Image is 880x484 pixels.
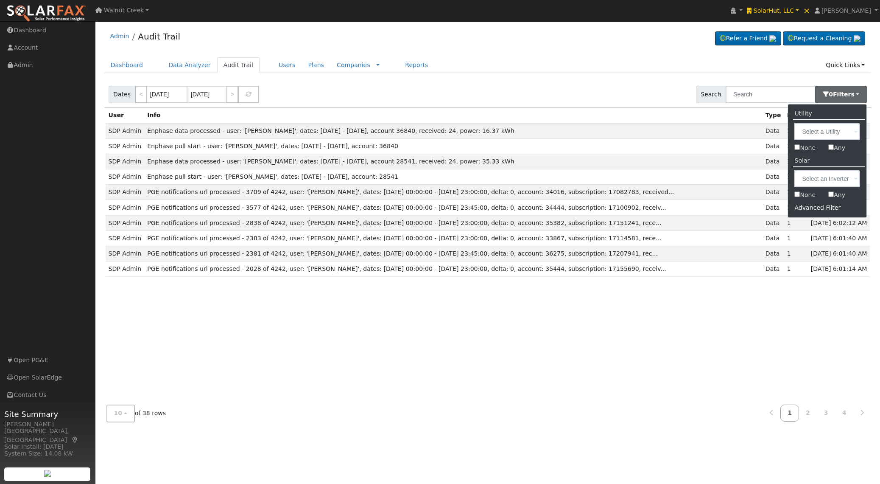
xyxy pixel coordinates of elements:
a: Companies [337,62,370,68]
label: Solar [788,155,816,167]
img: retrieve [854,35,860,42]
a: Reports [399,57,434,73]
td: Data [763,169,784,185]
td: SDP Admin [106,185,145,200]
div: Type [765,111,781,120]
div: [GEOGRAPHIC_DATA], [GEOGRAPHIC_DATA] [4,427,91,445]
td: 1 [784,138,808,154]
span: Enphase data processed - user: '[PERSON_NAME]', dates: [DATE] - [DATE], account 28541, received: ... [147,158,514,165]
td: Data [763,246,784,262]
span: [PERSON_NAME] [821,7,871,14]
a: Map [71,436,79,443]
a: < [135,86,147,103]
td: SDP Admin [106,262,145,277]
div: Solar Install: [DATE] [4,442,91,451]
td: Data [763,154,784,169]
a: 3 [817,405,835,421]
span: PGE notifications url processed - 2028 of 4242, user: '[PERSON_NAME]', dates: [DATE] 00:00:00 - [... [147,265,666,272]
td: 1 [784,246,808,262]
input: Select an Inverter [794,170,860,187]
td: [DATE] 6:01:40 AM [808,246,870,262]
span: Enphase pull start - user: '[PERSON_NAME]', dates: [DATE] - [DATE], account: 28541 [147,173,398,180]
td: 1 [784,200,808,215]
span: × [803,6,810,16]
span: Search [696,86,726,103]
span: PGE notifications url processed - 2381 of 4242, user: '[PERSON_NAME]', dates: [DATE] 00:00:00 - [... [147,250,658,257]
span: Filter [833,91,855,98]
img: retrieve [44,470,51,477]
span: SolarHut, LLC [754,7,794,14]
td: SDP Admin [106,231,145,246]
div: Advanced Filter [788,201,866,214]
td: SDP Admin [106,154,145,169]
div: Info [147,111,760,120]
img: retrieve [769,35,776,42]
span: Site Summary [4,408,91,420]
label: Utility [788,107,818,120]
button: 0Filters [815,86,867,103]
a: Dashboard [104,57,150,73]
span: PGE notifications url processed - 2383 of 4242, user: '[PERSON_NAME]', dates: [DATE] 00:00:00 - [... [147,235,661,242]
td: Data [763,185,784,200]
span: s [851,91,854,98]
td: SDP Admin [106,200,145,215]
label: Any [822,142,852,154]
a: 2 [799,405,817,421]
td: 1 [784,123,808,138]
span: PGE notifications url processed - 3709 of 4242, user: '[PERSON_NAME]', dates: [DATE] 00:00:00 - [... [147,189,674,195]
span: PGE notifications url processed - 2838 of 4242, user: '[PERSON_NAME]', dates: [DATE] 00:00:00 - [... [147,219,661,226]
label: Any [822,189,852,201]
td: SDP Admin [106,123,145,138]
input: Search [726,86,816,103]
div: Level [787,111,805,120]
td: SDP Admin [106,246,145,262]
span: PGE notifications url processed - 3577 of 4242, user: '[PERSON_NAME]', dates: [DATE] 00:00:00 - [... [147,204,666,211]
a: Admin [110,33,129,39]
a: Audit Trail [217,57,260,73]
div: System Size: 14.08 kW [4,449,91,458]
td: 1 [784,231,808,246]
input: None [794,191,800,197]
span: Enphase data processed - user: '[PERSON_NAME]', dates: [DATE] - [DATE], account 36840, received: ... [147,127,514,134]
td: 1 [784,215,808,231]
button: 10 [106,405,135,422]
a: Data Analyzer [162,57,217,73]
a: Plans [302,57,330,73]
input: Any [828,191,834,197]
a: 4 [835,405,854,421]
span: Dates [109,86,136,103]
div: [PERSON_NAME] [4,420,91,429]
td: 1 [784,185,808,200]
td: [DATE] 6:02:12 AM [808,215,870,231]
td: [DATE] 6:01:40 AM [808,231,870,246]
td: SDP Admin [106,138,145,154]
label: None [788,142,822,154]
a: Users [272,57,302,73]
input: Select a Utility [794,123,860,140]
td: SDP Admin [106,169,145,185]
a: Request a Cleaning [783,31,865,46]
button: Refresh [238,86,259,103]
a: > [226,86,238,103]
div: of 38 rows [106,405,166,422]
img: SolarFax [6,5,86,23]
td: Data [763,231,784,246]
a: Audit Trail [138,31,180,42]
td: SDP Admin [106,215,145,231]
td: Data [763,200,784,215]
td: 1 [784,154,808,169]
input: Any [828,144,834,150]
td: Data [763,215,784,231]
span: Walnut Creek [104,7,144,14]
td: Data [763,138,784,154]
span: Enphase pull start - user: '[PERSON_NAME]', dates: [DATE] - [DATE], account: 36840 [147,143,398,149]
span: 10 [114,410,123,416]
a: Refer a Friend [715,31,781,46]
a: Quick Links [819,57,871,73]
label: None [788,189,822,201]
div: User [109,111,142,120]
a: 1 [780,405,799,421]
td: 1 [784,169,808,185]
td: Data [763,123,784,138]
td: [DATE] 6:01:14 AM [808,262,870,277]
